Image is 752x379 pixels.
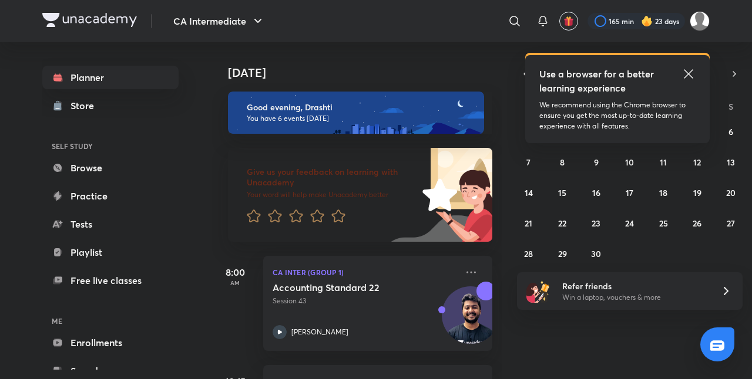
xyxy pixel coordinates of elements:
[721,214,740,232] button: September 27, 2025
[659,187,667,198] abbr: September 18, 2025
[727,157,735,168] abbr: September 13, 2025
[42,94,179,117] a: Store
[524,248,533,259] abbr: September 28, 2025
[273,265,457,279] p: CA Inter (Group 1)
[594,157,599,168] abbr: September 9, 2025
[70,99,101,113] div: Store
[726,187,736,198] abbr: September 20, 2025
[553,244,572,263] button: September 29, 2025
[553,153,572,171] button: September 8, 2025
[592,187,600,198] abbr: September 16, 2025
[688,153,707,171] button: September 12, 2025
[42,241,179,264] a: Playlist
[641,15,653,27] img: streak
[587,183,606,202] button: September 16, 2025
[721,153,740,171] button: September 13, 2025
[42,66,179,89] a: Planner
[558,187,566,198] abbr: September 15, 2025
[247,190,418,199] p: Your word will help make Unacademy better
[553,183,572,202] button: September 15, 2025
[654,214,673,232] button: September 25, 2025
[587,153,606,171] button: September 9, 2025
[659,218,668,229] abbr: September 25, 2025
[721,122,740,141] button: September 6, 2025
[728,101,733,112] abbr: Saturday
[560,157,565,168] abbr: September 8, 2025
[620,214,639,232] button: September 24, 2025
[291,327,348,337] p: [PERSON_NAME]
[442,293,499,349] img: Avatar
[247,114,474,123] p: You have 6 events [DATE]
[42,212,179,236] a: Tests
[654,153,673,171] button: September 11, 2025
[539,67,656,95] h5: Use a browser for a better learning experience
[625,157,634,168] abbr: September 10, 2025
[553,214,572,232] button: September 22, 2025
[688,214,707,232] button: September 26, 2025
[525,218,532,229] abbr: September 21, 2025
[42,184,179,208] a: Practice
[166,9,272,33] button: CA Intermediate
[211,279,258,286] p: AM
[620,153,639,171] button: September 10, 2025
[558,248,567,259] abbr: September 29, 2025
[247,102,474,113] h6: Good evening, Drashti
[382,148,492,242] img: feedback_image
[228,66,504,80] h4: [DATE]
[721,183,740,202] button: September 20, 2025
[273,282,419,293] h5: Accounting Standard 22
[693,218,701,229] abbr: September 26, 2025
[592,218,600,229] abbr: September 23, 2025
[563,16,574,26] img: avatar
[587,214,606,232] button: September 23, 2025
[620,183,639,202] button: September 17, 2025
[211,265,258,279] h5: 8:00
[587,244,606,263] button: September 30, 2025
[728,126,733,137] abbr: September 6, 2025
[559,12,578,31] button: avatar
[42,311,179,331] h6: ME
[693,157,701,168] abbr: September 12, 2025
[228,92,484,134] img: evening
[42,331,179,354] a: Enrollments
[519,153,538,171] button: September 7, 2025
[654,183,673,202] button: September 18, 2025
[562,280,707,292] h6: Refer friends
[42,13,137,30] a: Company Logo
[591,248,601,259] abbr: September 30, 2025
[519,214,538,232] button: September 21, 2025
[526,279,550,303] img: referral
[727,218,735,229] abbr: September 27, 2025
[273,296,457,306] p: Session 43
[625,218,634,229] abbr: September 24, 2025
[626,187,633,198] abbr: September 17, 2025
[526,157,531,168] abbr: September 7, 2025
[690,11,710,31] img: Drashti Patel
[42,156,179,180] a: Browse
[519,183,538,202] button: September 14, 2025
[562,292,707,303] p: Win a laptop, vouchers & more
[42,13,137,27] img: Company Logo
[539,100,696,131] p: We recommend using the Chrome browser to ensure you get the most up-to-date learning experience w...
[42,269,179,292] a: Free live classes
[525,187,533,198] abbr: September 14, 2025
[247,167,418,188] h6: Give us your feedback on learning with Unacademy
[688,183,707,202] button: September 19, 2025
[660,157,667,168] abbr: September 11, 2025
[519,244,538,263] button: September 28, 2025
[693,187,701,198] abbr: September 19, 2025
[558,218,566,229] abbr: September 22, 2025
[42,136,179,156] h6: SELF STUDY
